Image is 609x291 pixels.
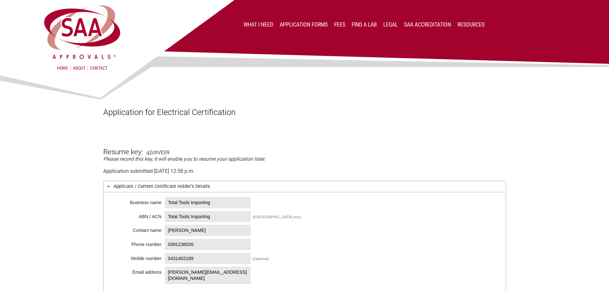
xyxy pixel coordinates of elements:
[253,215,301,219] div: ([GEOGRAPHIC_DATA] only)
[57,65,68,71] a: Home
[103,107,506,117] h1: Application for Electrical Certification
[113,198,161,204] div: Business name
[103,156,265,162] em: Please record this key, it will enable you to resume your application later.
[146,149,169,156] div: q2chVE09
[165,253,251,264] span: 0431402189
[113,254,161,260] div: Mobile number
[334,21,345,28] a: Fees
[103,181,506,192] h3: Applicant / Current Certificate Holder’s Details
[103,168,506,174] div: Application submitted [DATE] 12:58 p.m.
[280,21,328,28] a: Application Forms
[165,211,251,222] span: Total Tools Importing
[113,212,161,218] div: ABN / ACN
[244,21,273,28] a: What I Need
[457,21,485,28] a: Resources
[253,257,269,261] div: (Optional)
[103,137,143,156] h3: Resume key:
[43,4,122,60] img: SAA Approvals
[352,21,377,28] a: Find a lab
[165,225,251,236] span: [PERSON_NAME]
[113,268,161,274] div: Email address
[383,21,398,28] a: Legal
[165,267,251,284] span: [PERSON_NAME][EMAIL_ADDRESS][DOMAIN_NAME]
[113,226,161,232] div: Contact name
[71,65,88,71] a: About
[404,21,451,28] a: SAA Accreditation
[165,197,251,208] span: Total Tools Importing
[165,239,251,250] span: 0391236026
[90,65,107,71] a: Contact
[113,240,161,246] div: Phone number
